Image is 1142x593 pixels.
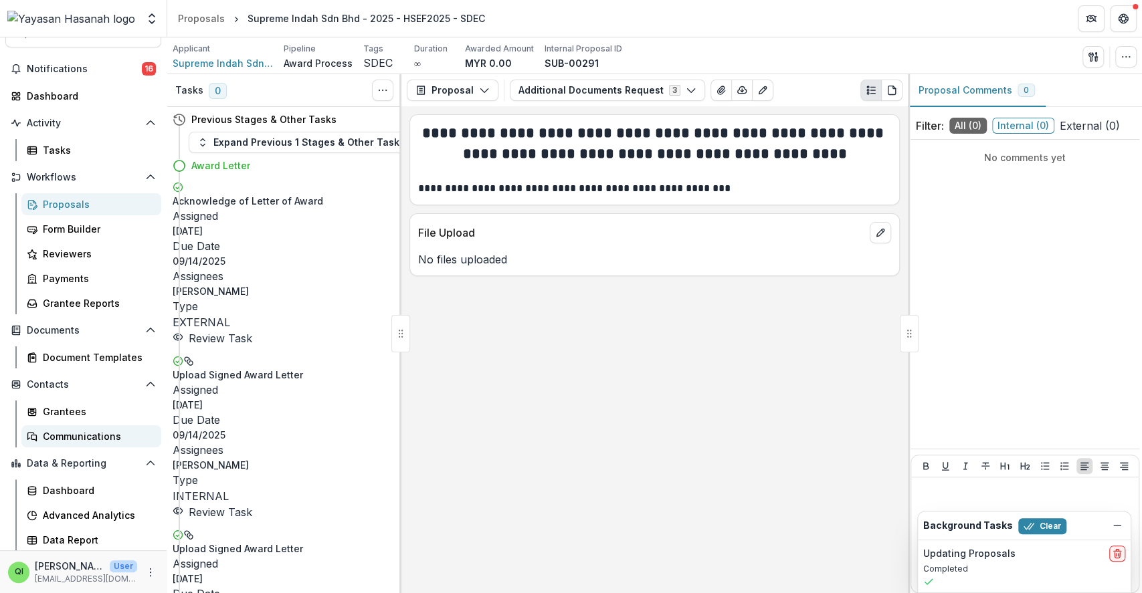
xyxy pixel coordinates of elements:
[363,43,383,55] p: Tags
[5,112,161,134] button: Open Activity
[27,325,140,336] span: Documents
[1078,5,1105,32] button: Partners
[1097,458,1113,474] button: Align Center
[173,43,210,55] p: Applicant
[43,143,151,157] div: Tasks
[957,458,973,474] button: Italicize
[923,548,1016,560] h2: Updating Proposals
[142,5,161,32] button: Open entity switcher
[916,118,944,134] p: Filter:
[173,268,391,284] p: Assignees
[510,80,705,101] button: Additional Documents Request3
[43,350,151,364] div: Document Templates
[173,224,391,238] p: [DATE]
[1037,458,1053,474] button: Bullet List
[173,505,252,519] a: Review Task
[173,368,391,382] h5: Upload Signed Award Letter
[15,568,23,576] div: Qistina Izahan
[27,458,140,469] span: Data & Reporting
[1110,5,1137,32] button: Get Help
[881,80,902,101] button: PDF view
[173,428,391,442] p: 09/14/2025
[21,400,161,423] a: Grantees
[175,85,203,96] h3: Tasks
[1018,518,1066,534] button: Clear
[414,43,448,55] p: Duration
[992,118,1054,134] span: Internal ( 0 )
[43,271,151,285] div: Payments
[27,172,140,183] span: Workflows
[21,267,161,289] a: Payments
[173,238,391,254] p: Due Date
[173,542,391,556] h5: Upload Signed Award Letter
[173,489,229,503] span: INTERNAL
[1076,458,1092,474] button: Align Left
[209,83,227,99] span: 0
[27,379,140,390] span: Contacts
[284,56,353,70] p: Award Process
[21,529,161,551] a: Data Report
[35,559,104,573] p: [PERSON_NAME]
[21,425,161,447] a: Communications
[870,222,891,243] button: edit
[173,194,391,208] h5: Acknowledge of Letter of Award
[43,533,151,547] div: Data Report
[923,520,1013,531] h2: Background Tasks
[1109,517,1125,533] button: Dismiss
[21,346,161,368] a: Document Templates
[173,332,252,345] a: Review Task
[173,9,230,28] a: Proposals
[173,298,391,314] p: Type
[997,458,1013,474] button: Heading 1
[21,479,161,501] a: Dashboard
[43,197,151,211] div: Proposals
[418,251,891,267] p: No files uploaded
[173,398,391,412] p: [DATE]
[21,193,161,215] a: Proposals
[110,560,137,572] p: User
[189,132,413,153] button: Expand Previous 1 Stages & Other Tasks
[173,472,391,488] p: Type
[173,556,391,572] p: Assigned
[465,43,534,55] p: Awarded Amount
[191,158,250,172] h4: Award Letter
[21,243,161,265] a: Reviewers
[407,80,498,101] button: Proposal
[1056,458,1072,474] button: Ordered List
[43,429,151,443] div: Communications
[178,11,225,25] div: Proposals
[977,458,993,474] button: Strike
[43,222,151,236] div: Form Builder
[43,296,151,310] div: Grantee Reports
[418,225,864,241] p: File Upload
[191,112,337,126] h4: Previous Stages & Other Tasks
[284,43,316,55] p: Pipeline
[35,573,137,585] p: [EMAIL_ADDRESS][DOMAIN_NAME]
[363,57,393,70] span: SDEC
[43,508,151,522] div: Advanced Analytics
[21,504,161,526] a: Advanced Analytics
[173,56,273,70] a: Supreme Indah Sdn Bhd
[5,453,161,474] button: Open Data & Reporting
[173,382,391,398] p: Assigned
[918,458,934,474] button: Bold
[372,80,393,101] button: Toggle View Cancelled Tasks
[860,80,882,101] button: Plaintext view
[173,9,490,28] nav: breadcrumb
[5,166,161,188] button: Open Workflows
[5,58,161,80] button: Notifications16
[142,62,156,76] span: 16
[949,118,987,134] span: All ( 0 )
[7,11,135,27] img: Yayasan Hasanah logo
[173,316,230,329] span: EXTERNAL
[43,483,151,497] div: Dashboard
[43,404,151,419] div: Grantees
[937,458,953,474] button: Underline
[545,43,622,55] p: Internal Proposal ID
[5,374,161,395] button: Open Contacts
[248,11,485,25] div: Supreme Indah Sdn Bhd - 2025 - HSEF2025 - SDEC
[173,208,391,224] p: Assigned
[43,247,151,261] div: Reviewers
[465,56,512,70] p: MYR 0.00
